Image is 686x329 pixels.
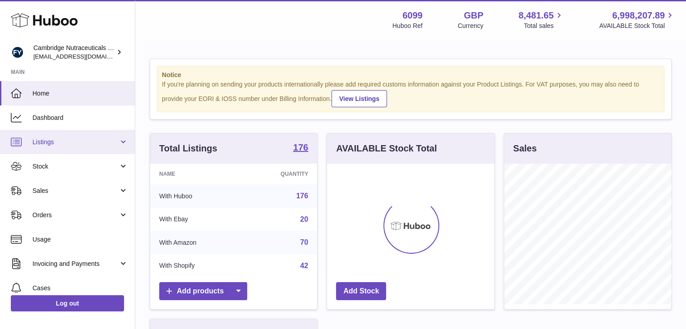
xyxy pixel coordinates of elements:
[300,215,308,223] a: 20
[519,9,554,22] span: 8,481.65
[150,208,242,231] td: With Ebay
[150,164,242,184] th: Name
[32,187,119,195] span: Sales
[32,284,128,292] span: Cases
[402,9,423,22] strong: 6099
[32,211,119,219] span: Orders
[150,231,242,254] td: With Amazon
[513,142,537,155] h3: Sales
[32,162,119,171] span: Stock
[464,9,483,22] strong: GBP
[296,192,308,200] a: 176
[150,184,242,208] td: With Huboo
[392,22,423,30] div: Huboo Ref
[612,9,665,22] span: 6,998,207.89
[519,9,564,30] a: 8,481.65 Total sales
[11,46,24,59] img: internalAdmin-6099@internal.huboo.com
[300,262,308,270] a: 42
[32,138,119,146] span: Listings
[293,143,308,152] strong: 176
[458,22,483,30] div: Currency
[336,142,437,155] h3: AVAILABLE Stock Total
[242,164,318,184] th: Quantity
[32,235,128,244] span: Usage
[32,114,128,122] span: Dashboard
[599,9,675,30] a: 6,998,207.89 AVAILABLE Stock Total
[300,238,308,246] a: 70
[159,142,217,155] h3: Total Listings
[162,80,659,107] div: If you're planning on sending your products internationally please add required customs informati...
[331,90,387,107] a: View Listings
[159,282,247,301] a: Add products
[336,282,386,301] a: Add Stock
[162,71,659,79] strong: Notice
[33,53,133,60] span: [EMAIL_ADDRESS][DOMAIN_NAME]
[524,22,564,30] span: Total sales
[32,260,119,268] span: Invoicing and Payments
[11,295,124,311] a: Log out
[32,89,128,98] span: Home
[293,143,308,154] a: 176
[599,22,675,30] span: AVAILABLE Stock Total
[33,44,115,61] div: Cambridge Nutraceuticals Ltd
[150,254,242,278] td: With Shopify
